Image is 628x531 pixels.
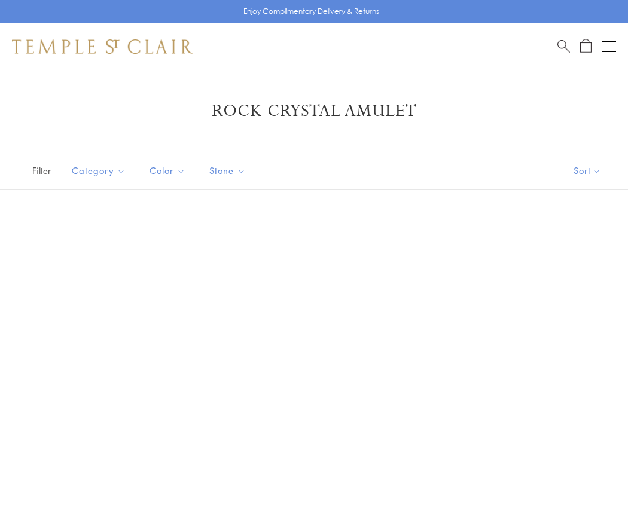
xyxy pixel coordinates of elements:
[200,157,255,184] button: Stone
[144,163,194,178] span: Color
[30,100,598,122] h1: Rock Crystal Amulet
[243,5,379,17] p: Enjoy Complimentary Delivery & Returns
[580,39,592,54] a: Open Shopping Bag
[602,39,616,54] button: Open navigation
[63,157,135,184] button: Category
[12,39,193,54] img: Temple St. Clair
[203,163,255,178] span: Stone
[141,157,194,184] button: Color
[66,163,135,178] span: Category
[547,152,628,189] button: Show sort by
[557,39,570,54] a: Search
